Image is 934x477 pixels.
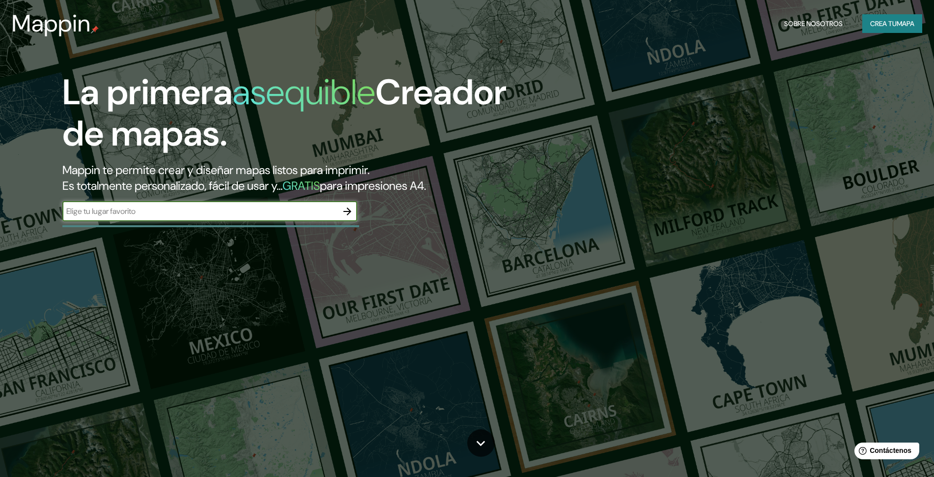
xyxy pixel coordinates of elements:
font: Mappin [12,8,91,39]
button: Sobre nosotros [780,14,847,33]
img: pin de mapeo [91,26,99,33]
font: Creador de mapas. [62,69,507,156]
font: GRATIS [283,178,320,193]
font: para impresiones A4. [320,178,426,193]
font: asequible [232,69,375,115]
font: mapa [897,19,914,28]
button: Crea tumapa [862,14,922,33]
font: La primera [62,69,232,115]
input: Elige tu lugar favorito [62,206,338,217]
font: Mappin te permite crear y diseñar mapas listos para imprimir. [62,162,369,178]
font: Es totalmente personalizado, fácil de usar y... [62,178,283,193]
font: Crea tu [870,19,897,28]
iframe: Lanzador de widgets de ayuda [847,439,923,466]
font: Sobre nosotros [784,19,843,28]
